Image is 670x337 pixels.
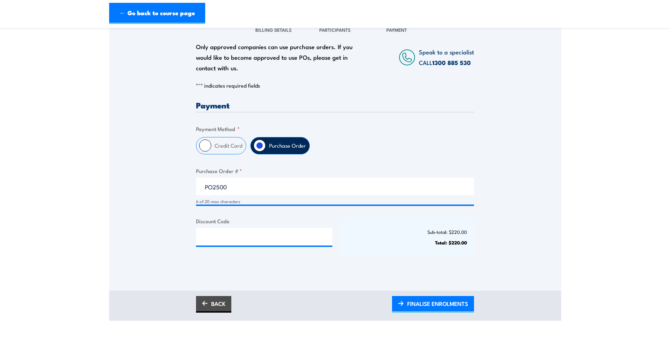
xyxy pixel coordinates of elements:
span: Speak to a specialist CALL [419,47,474,67]
a: 1300 885 530 [432,58,471,67]
span: FINALISE ENROLMENTS [407,294,468,313]
label: Purchase Order [266,137,309,154]
strong: Total: $220.00 [435,239,467,246]
div: Only approved companies can use purchase orders. If you would like to become approved to use POs,... [196,41,356,73]
h3: Payment [196,101,474,109]
label: Purchase Order # [196,167,474,175]
label: Credit Card [211,137,246,154]
span: Payment [386,26,407,33]
a: FINALISE ENROLMENTS [392,296,474,313]
div: 6 of 20 max characters [196,198,474,205]
span: Billing Details [255,26,292,33]
a: ← Go back to course page [109,3,205,24]
a: BACK [196,296,231,313]
legend: Payment Method [196,125,240,133]
label: Discount Code [196,217,332,225]
span: Participants [319,26,351,33]
p: " " indicates required fields [196,82,474,89]
p: Sub-total: $220.00 [345,229,467,235]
